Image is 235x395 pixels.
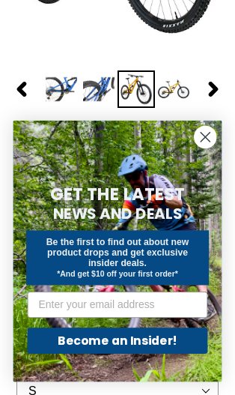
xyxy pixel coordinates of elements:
img: Load image into Gallery viewer, LITHIUM - Complete Bike [117,70,155,108]
input: Enter your email address [28,292,208,318]
img: Load image into Gallery viewer, LITHIUM - Complete Bike [155,70,192,108]
button: Close dialog [194,126,217,149]
img: Load image into Gallery viewer, LITHIUM - Complete Bike [43,70,80,108]
span: NEWS AND DEALS [53,204,182,225]
img: Load image into Gallery viewer, LITHIUM - Complete Bike [80,70,117,108]
span: Be the first to find out about new product drops and get exclusive insider deals. [46,237,189,268]
button: Become an Insider! [28,328,208,354]
span: GET THE LATEST [50,183,185,206]
span: *And get $10 off your first order* [57,270,178,279]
